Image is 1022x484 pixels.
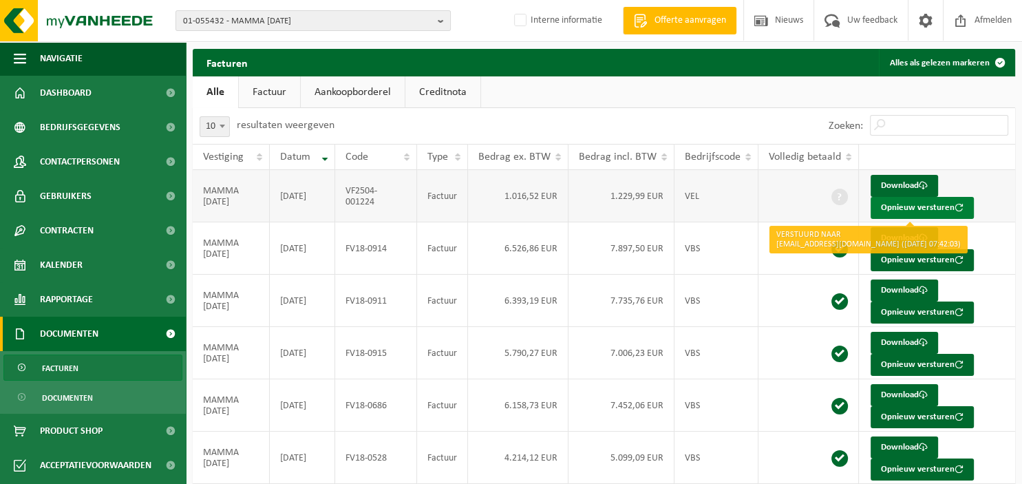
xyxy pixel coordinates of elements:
[335,222,416,275] td: FV18-0914
[40,145,120,179] span: Contactpersonen
[335,275,416,327] td: FV18-0911
[427,151,448,162] span: Type
[674,379,758,432] td: VBS
[40,41,83,76] span: Navigatie
[270,327,336,379] td: [DATE]
[3,355,182,381] a: Facturen
[183,11,432,32] span: 01-055432 - MAMMA [DATE]
[568,222,674,275] td: 7.897,50 EUR
[40,448,151,483] span: Acceptatievoorwaarden
[193,275,270,327] td: MAMMA [DATE]
[3,384,182,410] a: Documenten
[468,275,568,327] td: 6.393,19 EUR
[871,280,938,302] a: Download
[871,175,938,197] a: Download
[203,151,244,162] span: Vestiging
[879,49,1014,76] button: Alles als gelezen markeren
[40,282,93,317] span: Rapportage
[674,222,758,275] td: VBS
[193,49,262,76] h2: Facturen
[417,222,468,275] td: Factuur
[417,327,468,379] td: Factuur
[674,432,758,484] td: VBS
[871,249,974,271] button: Opnieuw versturen
[405,76,480,108] a: Creditnota
[651,14,730,28] span: Offerte aanvragen
[335,379,416,432] td: FV18-0686
[270,170,336,222] td: [DATE]
[40,248,83,282] span: Kalender
[193,170,270,222] td: MAMMA [DATE]
[237,120,334,131] label: resultaten weergeven
[200,117,229,136] span: 10
[335,327,416,379] td: FV18-0915
[417,170,468,222] td: Factuur
[674,170,758,222] td: VEL
[468,170,568,222] td: 1.016,52 EUR
[175,10,451,31] button: 01-055432 - MAMMA [DATE]
[40,76,92,110] span: Dashboard
[623,7,736,34] a: Offerte aanvragen
[193,76,238,108] a: Alle
[40,213,94,248] span: Contracten
[345,151,368,162] span: Code
[871,332,938,354] a: Download
[871,227,938,249] a: Download
[417,432,468,484] td: Factuur
[270,275,336,327] td: [DATE]
[829,120,863,131] label: Zoeken:
[871,406,974,428] button: Opnieuw versturen
[335,170,416,222] td: VF2504-001224
[568,327,674,379] td: 7.006,23 EUR
[685,151,741,162] span: Bedrijfscode
[42,355,78,381] span: Facturen
[871,302,974,324] button: Opnieuw versturen
[193,432,270,484] td: MAMMA [DATE]
[193,222,270,275] td: MAMMA [DATE]
[769,151,841,162] span: Volledig betaald
[568,170,674,222] td: 1.229,99 EUR
[579,151,657,162] span: Bedrag incl. BTW
[40,179,92,213] span: Gebruikers
[301,76,405,108] a: Aankoopborderel
[568,275,674,327] td: 7.735,76 EUR
[478,151,551,162] span: Bedrag ex. BTW
[511,10,602,31] label: Interne informatie
[871,384,938,406] a: Download
[871,354,974,376] button: Opnieuw versturen
[568,432,674,484] td: 5.099,09 EUR
[193,379,270,432] td: MAMMA [DATE]
[200,116,230,137] span: 10
[42,385,93,411] span: Documenten
[270,432,336,484] td: [DATE]
[468,432,568,484] td: 4.214,12 EUR
[270,379,336,432] td: [DATE]
[871,436,938,459] a: Download
[468,327,568,379] td: 5.790,27 EUR
[871,197,974,219] button: Opnieuw versturen
[468,379,568,432] td: 6.158,73 EUR
[674,327,758,379] td: VBS
[568,379,674,432] td: 7.452,06 EUR
[280,151,310,162] span: Datum
[239,76,300,108] a: Factuur
[193,327,270,379] td: MAMMA [DATE]
[468,222,568,275] td: 6.526,86 EUR
[417,379,468,432] td: Factuur
[871,459,974,481] button: Opnieuw versturen
[674,275,758,327] td: VBS
[40,110,120,145] span: Bedrijfsgegevens
[270,222,336,275] td: [DATE]
[40,317,98,351] span: Documenten
[335,432,416,484] td: FV18-0528
[417,275,468,327] td: Factuur
[40,414,103,448] span: Product Shop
